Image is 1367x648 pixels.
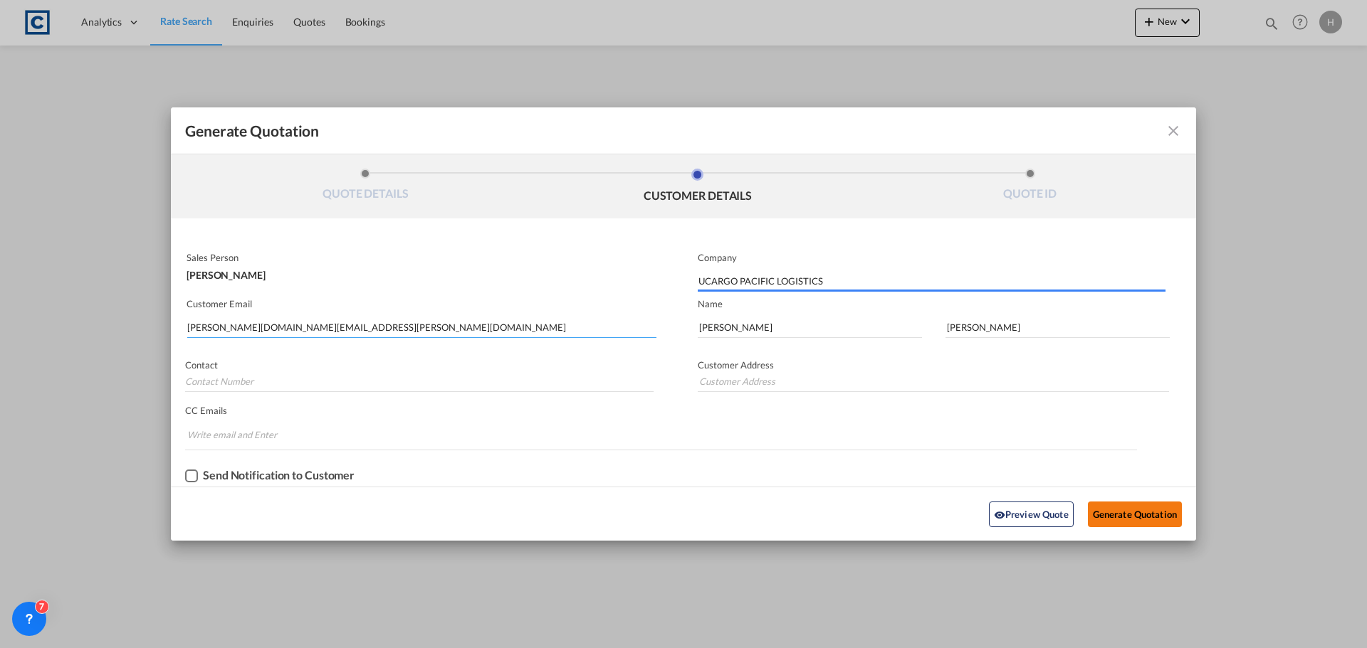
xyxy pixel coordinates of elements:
[698,252,1166,263] p: Company
[994,509,1005,521] md-icon: icon-eye
[203,469,355,482] div: Send Notification to Customer
[185,469,355,483] md-checkbox: Checkbox No Ink
[185,371,654,392] input: Contact Number
[946,317,1170,338] input: Last Name
[185,359,654,371] p: Contact
[698,359,774,371] span: Customer Address
[698,317,922,338] input: First Name
[532,169,864,207] li: CUSTOMER DETAILS
[698,298,1196,309] p: Name
[185,422,1137,450] md-chips-wrap: Chips container. Enter the text area, then type text, and press enter to add a chip.
[171,107,1196,541] md-dialog: Generate QuotationQUOTE ...
[187,263,654,280] div: [PERSON_NAME]
[1165,122,1182,139] md-icon: icon-close fg-AAA8AD cursor m-0
[187,252,654,263] p: Sales Person
[185,122,319,140] span: Generate Quotation
[199,169,532,207] li: QUOTE DETAILS
[1088,501,1182,527] button: Generate Quotation
[187,317,656,338] input: Search by Customer Name/Email Id/Company
[187,298,656,309] p: Customer Email
[187,423,294,446] input: Chips input.
[864,169,1196,207] li: QUOTE ID
[698,371,1169,392] input: Customer Address
[698,270,1166,292] input: Company Name
[989,501,1074,527] button: icon-eyePreview Quote
[185,405,1137,416] p: CC Emails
